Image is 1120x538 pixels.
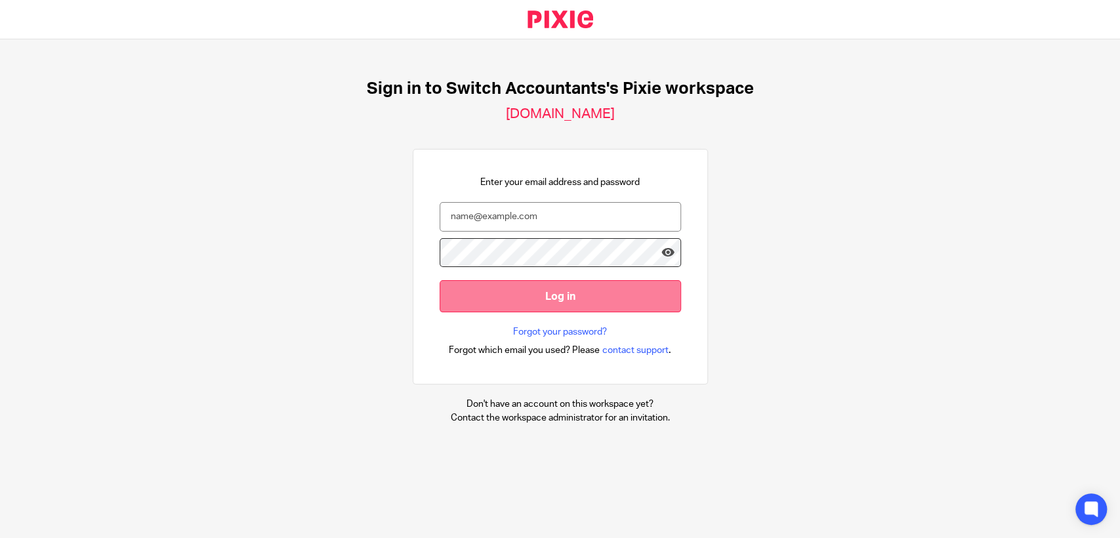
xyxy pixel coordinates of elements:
[513,325,607,339] a: Forgot your password?
[449,344,600,357] span: Forgot which email you used? Please
[451,411,670,424] p: Contact the workspace administrator for an invitation.
[451,398,670,411] p: Don't have an account on this workspace yet?
[440,202,681,232] input: name@example.com
[480,176,640,189] p: Enter your email address and password
[449,342,671,358] div: .
[506,106,615,123] h2: [DOMAIN_NAME]
[367,79,754,99] h1: Sign in to Switch Accountants's Pixie workspace
[440,280,681,312] input: Log in
[602,344,669,357] span: contact support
